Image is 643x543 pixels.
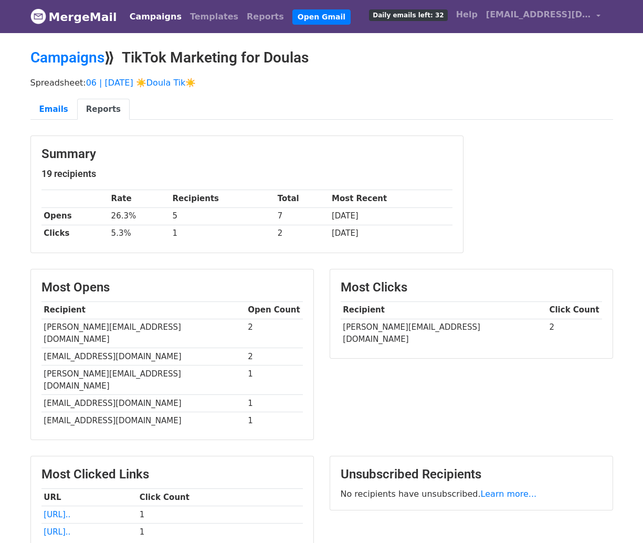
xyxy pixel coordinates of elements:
a: MergeMail [30,6,117,28]
iframe: Chat Widget [591,493,643,543]
th: Click Count [137,488,303,506]
th: Recipient [41,301,246,319]
td: 2 [275,225,329,242]
a: Campaigns [125,6,186,27]
td: 1 [246,412,303,430]
a: Emails [30,99,77,120]
a: Help [452,4,482,25]
td: 7 [275,207,329,225]
h3: Unsubscribed Recipients [341,467,602,482]
th: Open Count [246,301,303,319]
td: 1 [137,524,303,541]
th: Total [275,190,329,207]
td: [PERSON_NAME][EMAIL_ADDRESS][DOMAIN_NAME] [41,319,246,348]
td: 2 [246,348,303,366]
a: Templates [186,6,243,27]
td: 2 [547,319,602,348]
a: Open Gmail [292,9,351,25]
th: Click Count [547,301,602,319]
a: Daily emails left: 32 [365,4,451,25]
h2: ⟫ TikTok Marketing for Doulas [30,49,613,67]
th: Most Recent [329,190,452,207]
a: Learn more... [481,489,537,499]
td: [PERSON_NAME][EMAIL_ADDRESS][DOMAIN_NAME] [41,366,246,395]
h5: 19 recipients [41,168,452,180]
td: [EMAIL_ADDRESS][DOMAIN_NAME] [41,412,246,430]
h3: Summary [41,147,452,162]
th: Rate [109,190,170,207]
td: [DATE] [329,225,452,242]
th: URL [41,488,137,506]
p: No recipients have unsubscribed. [341,488,602,499]
th: Recipient [341,301,547,319]
td: 5.3% [109,225,170,242]
td: [PERSON_NAME][EMAIL_ADDRESS][DOMAIN_NAME] [341,319,547,348]
td: 2 [246,319,303,348]
th: Recipients [170,190,275,207]
td: 1 [137,506,303,524]
a: [URL].. [44,527,70,537]
p: Spreadsheet: [30,77,613,88]
a: [URL].. [44,510,70,519]
td: 26.3% [109,207,170,225]
h3: Most Opens [41,280,303,295]
a: 06 | [DATE] ☀️Doula Tik☀️ [86,78,196,88]
img: MergeMail logo [30,8,46,24]
a: Reports [243,6,288,27]
span: [EMAIL_ADDRESS][DOMAIN_NAME] [486,8,591,21]
th: Opens [41,207,109,225]
a: Reports [77,99,130,120]
td: [DATE] [329,207,452,225]
td: 5 [170,207,275,225]
td: 1 [170,225,275,242]
td: [EMAIL_ADDRESS][DOMAIN_NAME] [41,394,246,412]
td: 1 [246,366,303,395]
h3: Most Clicked Links [41,467,303,482]
span: Daily emails left: 32 [369,9,447,21]
td: [EMAIL_ADDRESS][DOMAIN_NAME] [41,348,246,366]
a: [EMAIL_ADDRESS][DOMAIN_NAME] [482,4,605,29]
td: 1 [246,394,303,412]
th: Clicks [41,225,109,242]
a: Campaigns [30,49,104,66]
h3: Most Clicks [341,280,602,295]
